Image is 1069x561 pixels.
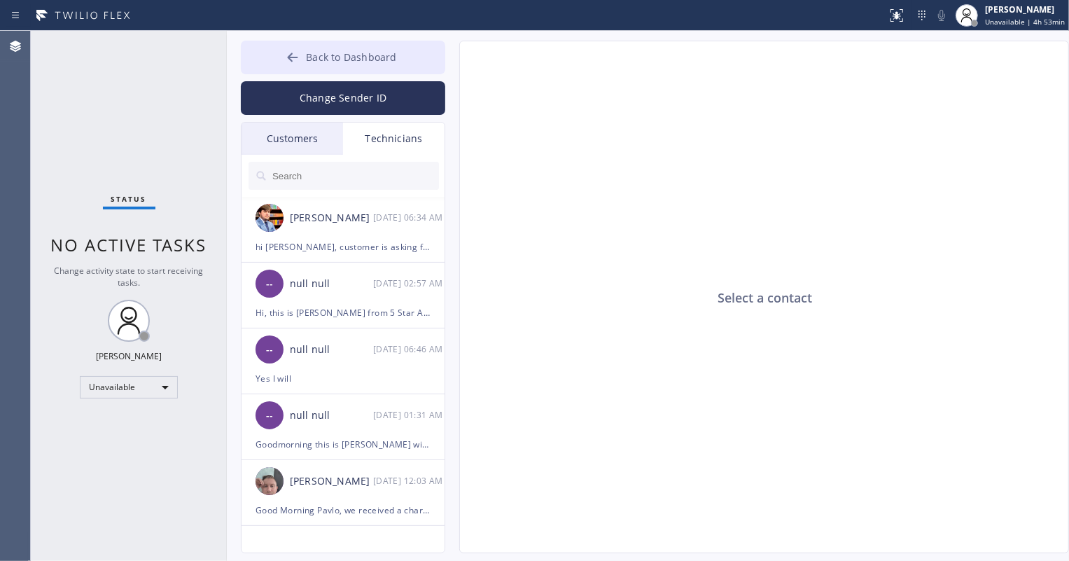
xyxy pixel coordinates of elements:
span: Back to Dashboard [306,50,396,64]
div: [PERSON_NAME] [96,350,162,362]
div: 10/01/2025 9:57 AM [373,275,446,291]
div: null null [290,342,373,358]
div: Customers [242,123,343,155]
div: Technicians [343,123,445,155]
span: No active tasks [51,233,207,256]
span: -- [266,276,273,292]
div: null null [290,408,373,424]
input: Search [271,162,439,190]
div: Unavailable [80,376,178,399]
div: Yes I will [256,370,431,387]
img: c1475cf012532bf645a252ef3438dd1e.jpg [256,204,284,232]
div: 08/14/2025 9:31 AM [373,407,446,423]
span: Status [111,194,147,204]
div: 09/04/2025 9:46 AM [373,341,446,357]
button: Mute [932,6,951,25]
div: [PERSON_NAME] [290,210,373,226]
div: 10/07/2025 9:34 AM [373,209,446,226]
div: [PERSON_NAME] [290,473,373,490]
div: null null [290,276,373,292]
div: hi [PERSON_NAME], customer is asking for your ETA NBCBZP please call cx or text thank you :) [256,239,431,255]
div: Goodmorning this is [PERSON_NAME] with home alliance appliance repair calling about your refriger... [256,436,431,452]
button: Change Sender ID [241,81,445,115]
div: 08/12/2025 9:03 AM [373,473,446,489]
span: -- [266,408,273,424]
div: [PERSON_NAME] [985,4,1065,15]
button: Back to Dashboard [241,41,445,74]
span: Change activity state to start receiving tasks. [55,265,204,289]
div: Good Morning Pavlo, we received a charge back from the cx HB3AJF may i know what happen to this ? [256,502,431,518]
span: Unavailable | 4h 53min [985,17,1065,27]
span: -- [266,342,273,358]
img: 46e24ea073184091995da0de88cb4492.png [256,467,284,495]
div: Hi, this is [PERSON_NAME] from 5 Star Appliance Repair. I’m on my way to you. ETA 25 minutes. Are... [256,305,431,321]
